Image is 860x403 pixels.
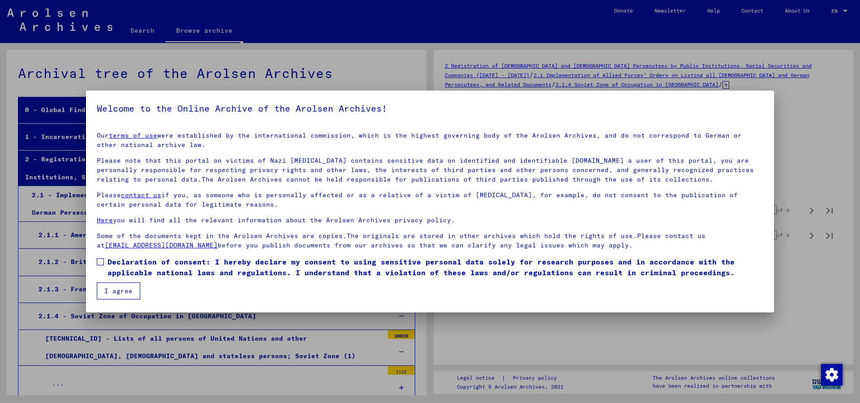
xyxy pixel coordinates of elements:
[97,101,763,116] h5: Welcome to the Online Archive of the Arolsen Archives!
[97,216,113,224] a: Here
[105,241,218,249] a: [EMAIL_ADDRESS][DOMAIN_NAME]
[97,131,763,150] p: Our were established by the international commission, which is the highest governing body of the ...
[109,131,157,139] a: terms of use
[821,364,842,385] div: Change consent
[121,191,161,199] a: contact us
[107,256,763,278] span: Declaration of consent: I hereby declare my consent to using sensitive personal data solely for r...
[97,216,763,225] p: you will find all the relevant information about the Arolsen Archives privacy policy.
[97,231,763,250] p: Some of the documents kept in the Arolsen Archives are copies.The originals are stored in other a...
[97,156,763,184] p: Please note that this portal on victims of Nazi [MEDICAL_DATA] contains sensitive data on identif...
[97,191,763,209] p: Please if you, as someone who is personally affected or as a relative of a victim of [MEDICAL_DAT...
[97,282,140,299] button: I agree
[821,364,843,386] img: Change consent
